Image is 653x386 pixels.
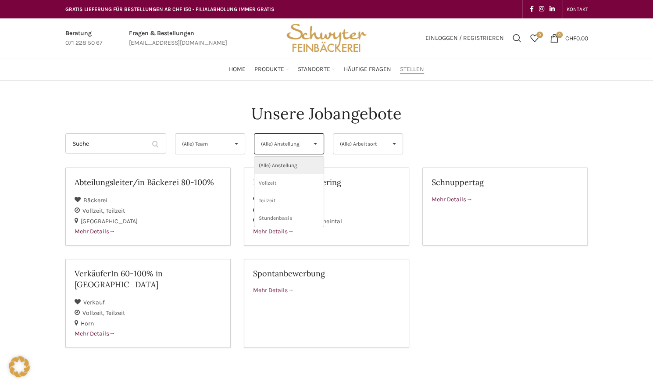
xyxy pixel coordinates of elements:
[253,286,294,294] span: Mehr Details
[254,61,289,78] a: Produkte
[106,207,125,214] span: Teilzeit
[75,330,115,337] span: Mehr Details
[432,196,472,203] span: Mehr Details
[82,309,106,317] span: Vollzeit
[253,228,294,235] span: Mehr Details
[83,197,107,204] span: Bäckerei
[81,320,94,327] span: Horn
[565,34,576,42] span: CHF
[253,177,400,188] h2: Mitarbeiter/in Catering
[75,228,115,235] span: Mehr Details
[556,32,563,38] span: 0
[546,29,592,47] a: 0 CHF0.00
[432,177,578,188] h2: Schnuppertag
[386,134,403,154] span: ▾
[182,134,224,154] span: (Alle) Team
[298,65,330,74] span: Standorte
[526,29,543,47] div: Meine Wunschliste
[425,35,504,41] span: Einloggen / Registrieren
[254,192,324,209] li: Teilzeit
[547,3,557,15] a: Linkedin social link
[65,29,103,48] a: Infobox link
[253,268,400,279] h2: Spontanbewerbung
[526,29,543,47] a: 0
[65,259,231,348] a: VerkäuferIn 60-100% in [GEOGRAPHIC_DATA] Verkauf Vollzeit Teilzeit Horn Mehr Details
[106,309,125,317] span: Teilzeit
[567,0,588,18] a: KONTAKT
[229,61,246,78] a: Home
[81,218,138,225] span: [GEOGRAPHIC_DATA]
[422,168,588,246] a: Schnuppertag Mehr Details
[65,168,231,246] a: Abteilungsleiter/in Bäckerei 80-100% Bäckerei Vollzeit Teilzeit [GEOGRAPHIC_DATA] Mehr Details
[129,29,227,48] a: Infobox link
[229,65,246,74] span: Home
[283,34,369,41] a: Site logo
[254,174,324,192] li: Vollzeit
[75,177,221,188] h2: Abteilungsleiter/in Bäckerei 80-100%
[400,65,424,74] span: Stellen
[83,299,105,306] span: Verkauf
[508,29,526,47] a: Suchen
[307,134,324,154] span: ▾
[254,65,284,74] span: Produkte
[298,61,335,78] a: Standorte
[254,157,324,174] li: (Alle) Anstellung
[527,3,536,15] a: Facebook social link
[421,29,508,47] a: Einloggen / Registrieren
[562,0,592,18] div: Secondary navigation
[536,32,543,38] span: 0
[344,65,391,74] span: Häufige Fragen
[244,168,409,246] a: Mitarbeiter/in Catering Verkauf Stundenbasis [GEOGRAPHIC_DATA] Rheintal Mehr Details
[244,259,409,348] a: Spontanbewerbung Mehr Details
[567,6,588,12] span: KONTAKT
[344,61,391,78] a: Häufige Fragen
[61,61,592,78] div: Main navigation
[400,61,424,78] a: Stellen
[283,18,369,58] img: Bäckerei Schwyter
[65,6,275,12] span: GRATIS LIEFERUNG FÜR BESTELLUNGEN AB CHF 150 - FILIALABHOLUNG IMMER GRATIS
[251,103,402,125] h4: Unsere Jobangebote
[82,207,106,214] span: Vollzeit
[536,3,547,15] a: Instagram social link
[228,134,245,154] span: ▾
[319,218,342,225] span: Rheintal
[65,133,166,154] input: Suche
[565,34,588,42] bdi: 0.00
[340,134,382,154] span: (Alle) Arbeitsort
[75,268,221,290] h2: VerkäuferIn 60-100% in [GEOGRAPHIC_DATA]
[261,134,303,154] span: (Alle) Anstellung
[254,209,324,227] li: Stundenbasis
